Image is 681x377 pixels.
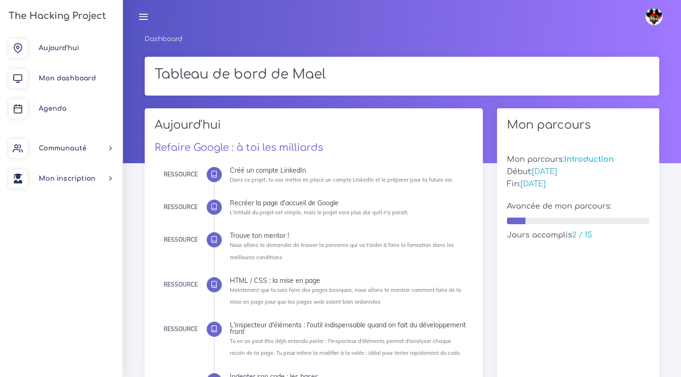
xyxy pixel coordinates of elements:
span: Mon dashboard [39,75,96,82]
img: avatar [646,8,663,25]
span: 2 / 15 [572,231,592,239]
a: Dashboard [145,35,183,43]
span: [DATE] [532,167,557,176]
h5: Avancée de mon parcours: [507,202,649,211]
div: Ressource [164,202,198,212]
div: Ressource [164,324,198,334]
small: Nous allons te demander de trouver la personne qui va t'aider à faire la formation dans les meill... [230,242,454,260]
div: Trouve ton mentor ! [230,232,466,239]
h5: Mon parcours: [507,155,649,164]
h5: Fin: [507,180,649,189]
div: L'inspecteur d'éléments : l'outil indispensable quand on fait du développement front [230,322,466,335]
span: Aujourd'hui [39,44,79,52]
span: Introduction [564,155,614,164]
small: Tu en as peut être déjà entendu parler : l'inspecteur d'éléments permet d'analyser chaque recoin ... [230,338,461,356]
h5: Début: [507,167,649,176]
h3: The Hacking Project [6,11,106,21]
a: Refaire Google : à toi les milliards [155,142,323,153]
h2: Mon parcours [507,118,649,132]
span: Agenda [39,105,66,112]
div: Créé un compte LinkedIn [230,167,466,174]
small: Dans ce projet, tu vas mettre en place un compte LinkedIn et le préparer pour ta future vie. [230,176,453,183]
span: Communauté [39,145,87,152]
div: HTML / CSS : la mise en page [230,277,466,284]
h5: Jours accomplis [507,231,649,240]
span: Mon inscription [39,175,96,182]
div: Ressource [164,280,198,290]
div: Ressource [164,235,198,245]
small: Maintenant que tu sais faire des pages basiques, nous allons te montrer comment faire de la mise ... [230,287,461,305]
span: [DATE] [521,180,546,188]
div: Ressource [164,169,198,180]
small: L'intitulé du projet est simple, mais le projet sera plus dur qu'il n'y parait. [230,209,409,216]
h1: Tableau de bord de Mael [155,67,649,83]
h2: Aujourd'hui [155,118,473,139]
div: Recréer la page d'accueil de Google [230,200,466,206]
